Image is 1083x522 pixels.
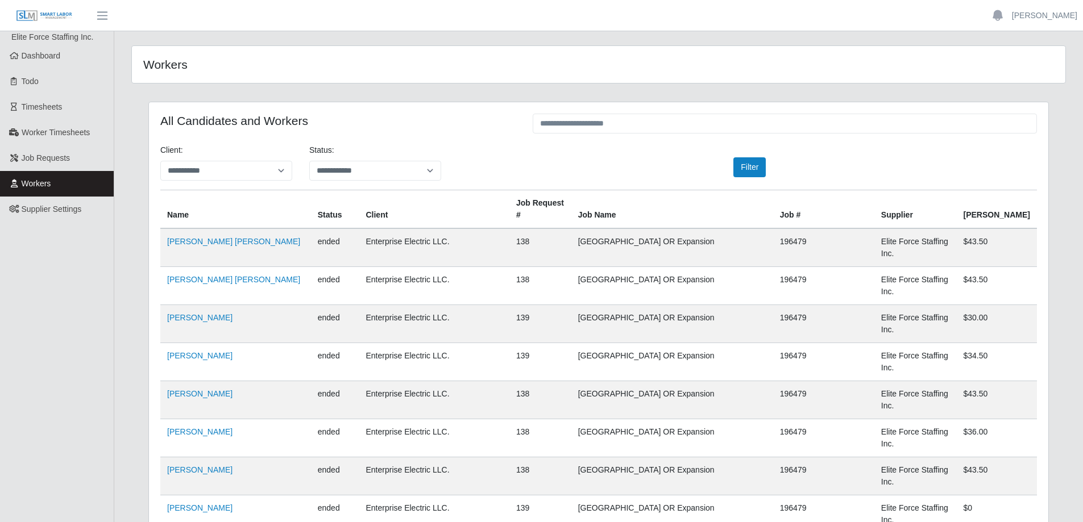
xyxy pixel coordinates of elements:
td: Enterprise Electric LLC. [359,457,509,495]
td: Elite Force Staffing Inc. [874,267,957,305]
span: Elite Force Staffing Inc. [11,32,93,41]
span: Supplier Settings [22,204,82,214]
th: Client [359,190,509,229]
span: Dashboard [22,51,61,60]
th: Job # [773,190,874,229]
a: [PERSON_NAME] [PERSON_NAME] [167,237,300,246]
td: $43.50 [957,381,1038,419]
span: Worker Timesheets [22,128,90,137]
th: [PERSON_NAME] [957,190,1038,229]
td: 196479 [773,228,874,267]
a: [PERSON_NAME] [167,351,233,360]
td: [GEOGRAPHIC_DATA] OR Expansion [571,343,773,381]
td: ended [311,457,359,495]
label: Status: [309,144,334,156]
a: [PERSON_NAME] [167,389,233,398]
span: Timesheets [22,102,63,111]
td: Enterprise Electric LLC. [359,228,509,267]
td: 196479 [773,419,874,457]
a: [PERSON_NAME] [1012,10,1077,22]
td: ended [311,305,359,343]
img: SLM Logo [16,10,73,22]
th: Status [311,190,359,229]
span: Workers [22,179,51,188]
td: 139 [509,305,571,343]
td: 196479 [773,381,874,419]
span: Todo [22,77,39,86]
td: Elite Force Staffing Inc. [874,343,957,381]
td: Elite Force Staffing Inc. [874,419,957,457]
td: Enterprise Electric LLC. [359,267,509,305]
td: 138 [509,267,571,305]
td: [GEOGRAPHIC_DATA] OR Expansion [571,228,773,267]
td: 196479 [773,267,874,305]
td: 138 [509,228,571,267]
th: Name [160,190,311,229]
a: [PERSON_NAME] [167,465,233,474]
td: Elite Force Staffing Inc. [874,228,957,267]
td: $43.50 [957,267,1038,305]
td: 196479 [773,305,874,343]
td: $30.00 [957,305,1038,343]
td: $36.00 [957,419,1038,457]
td: Elite Force Staffing Inc. [874,457,957,495]
td: Enterprise Electric LLC. [359,305,509,343]
th: Job Name [571,190,773,229]
td: Elite Force Staffing Inc. [874,305,957,343]
th: Supplier [874,190,957,229]
td: ended [311,267,359,305]
td: Enterprise Electric LLC. [359,419,509,457]
td: 138 [509,457,571,495]
td: [GEOGRAPHIC_DATA] OR Expansion [571,305,773,343]
th: Job Request # [509,190,571,229]
a: [PERSON_NAME] [167,313,233,322]
td: 138 [509,381,571,419]
td: 196479 [773,343,874,381]
span: Job Requests [22,153,70,162]
button: Filter [733,157,766,177]
td: [GEOGRAPHIC_DATA] OR Expansion [571,267,773,305]
h4: All Candidates and Workers [160,114,516,128]
td: ended [311,381,359,419]
td: Elite Force Staffing Inc. [874,381,957,419]
h4: Workers [143,57,513,72]
td: 196479 [773,457,874,495]
td: ended [311,343,359,381]
td: ended [311,419,359,457]
a: [PERSON_NAME] [167,503,233,512]
td: [GEOGRAPHIC_DATA] OR Expansion [571,457,773,495]
a: [PERSON_NAME] [PERSON_NAME] [167,275,300,284]
td: 139 [509,343,571,381]
td: $43.50 [957,457,1038,495]
td: [GEOGRAPHIC_DATA] OR Expansion [571,419,773,457]
td: Enterprise Electric LLC. [359,381,509,419]
label: Client: [160,144,183,156]
td: ended [311,228,359,267]
td: [GEOGRAPHIC_DATA] OR Expansion [571,381,773,419]
a: [PERSON_NAME] [167,427,233,436]
td: $34.50 [957,343,1038,381]
td: Enterprise Electric LLC. [359,343,509,381]
td: 138 [509,419,571,457]
td: $43.50 [957,228,1038,267]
